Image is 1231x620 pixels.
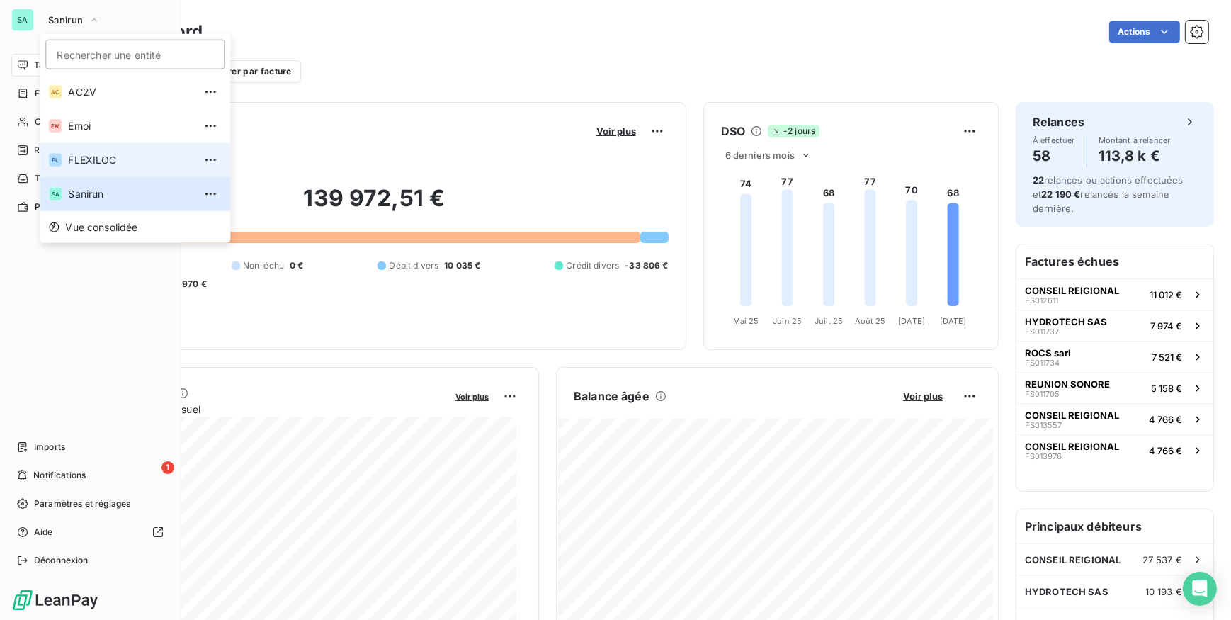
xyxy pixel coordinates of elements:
tspan: Juin 25 [773,316,802,326]
span: 4 766 € [1149,414,1182,425]
tspan: [DATE] [939,316,966,326]
span: HYDROTECH SAS [1025,316,1107,327]
span: Paiements [35,201,78,213]
h4: 58 [1033,145,1075,167]
span: Aide [34,526,53,539]
span: Vue consolidée [65,220,137,235]
span: 27 537 € [1142,554,1182,565]
span: Débit divers [389,259,438,272]
span: CONSEIL REIGIONAL [1025,285,1119,296]
span: Voir plus [903,390,943,402]
span: FS013557 [1025,421,1062,429]
span: Déconnexion [34,554,89,567]
span: 7 521 € [1152,351,1182,363]
span: Non-échu [243,259,284,272]
span: Paramètres et réglages [34,497,130,510]
span: Montant à relancer [1099,136,1171,145]
span: 7 974 € [1150,320,1182,332]
span: relances ou actions effectuées et relancés la semaine dernière. [1033,174,1184,214]
h2: 139 972,51 € [80,184,669,227]
button: CONSEIL REIGIONALFS0139764 766 € [1016,434,1213,466]
span: Notifications [33,469,86,482]
span: 6 derniers mois [725,150,795,161]
span: 10 035 € [444,259,480,272]
img: Logo LeanPay [11,589,99,611]
span: REUNION SONORE [1025,378,1110,390]
button: Actions [1109,21,1180,43]
span: Clients [35,115,63,128]
div: EM [48,119,62,133]
div: Open Intercom Messenger [1183,572,1217,606]
span: Factures [35,87,71,100]
button: CONSEIL REIGIONALFS01261111 012 € [1016,278,1213,310]
span: Crédit divers [566,259,619,272]
button: REUNION SONOREFS0117055 158 € [1016,372,1213,403]
button: Voir plus [592,125,640,137]
span: FS011734 [1025,359,1060,367]
span: Chiffre d'affaires mensuel [80,402,446,417]
tspan: Août 25 [854,316,885,326]
button: HYDROTECH SASFS0117377 974 € [1016,310,1213,341]
span: Voir plus [455,392,489,402]
span: Sanirun [48,14,83,26]
span: CONSEIL REIGIONAL [1025,441,1119,452]
h6: DSO [721,123,745,140]
h4: 113,8 k € [1099,145,1171,167]
h6: Factures échues [1016,244,1213,278]
span: FS011737 [1025,327,1059,336]
div: AC [48,85,62,99]
tspan: Juil. 25 [815,316,843,326]
span: CONSEIL REIGIONAL [1025,554,1121,565]
span: -33 806 € [625,259,668,272]
button: CONSEIL REIGIONALFS0135574 766 € [1016,403,1213,434]
span: Tâches [35,172,64,185]
span: 5 158 € [1151,383,1182,394]
span: FLEXILOC [68,153,193,167]
span: Emoi [68,119,193,133]
tspan: Mai 25 [732,316,759,326]
div: SA [11,9,34,31]
span: À effectuer [1033,136,1075,145]
span: HYDROTECH SAS [1025,586,1108,597]
span: Imports [34,441,65,453]
div: FL [48,153,62,167]
span: FS012611 [1025,296,1058,305]
span: Relances [34,144,72,157]
span: -970 € [178,278,207,291]
span: CONSEIL REIGIONAL [1025,410,1119,421]
a: Aide [11,521,169,543]
span: 0 € [290,259,303,272]
h6: Principaux débiteurs [1016,509,1213,543]
span: Sanirun [68,187,193,201]
button: Filtrer par facture [185,60,301,83]
h6: Balance âgée [574,388,649,405]
div: SA [48,187,62,201]
span: -2 jours [768,125,819,137]
span: FS011705 [1025,390,1060,398]
button: ROCS sarlFS0117347 521 € [1016,341,1213,372]
tspan: [DATE] [898,316,925,326]
span: 10 193 € [1145,586,1182,597]
span: ROCS sarl [1025,347,1071,359]
span: FS013976 [1025,452,1062,461]
span: 11 012 € [1150,289,1182,300]
h6: Relances [1033,113,1084,130]
span: Tableau de bord [34,59,100,72]
span: 22 [1033,174,1044,186]
span: Voir plus [596,125,636,137]
span: AC2V [68,85,193,99]
span: 22 190 € [1041,188,1080,200]
button: Voir plus [899,390,947,402]
span: 1 [161,461,174,474]
input: placeholder [45,40,225,69]
button: Voir plus [451,390,493,402]
span: 4 766 € [1149,445,1182,456]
